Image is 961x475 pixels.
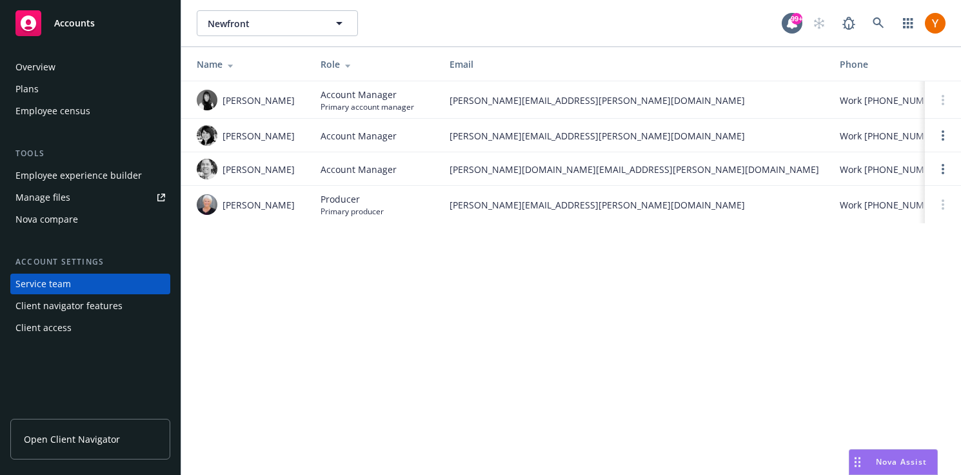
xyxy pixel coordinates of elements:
a: Nova compare [10,209,170,230]
div: Phone [840,57,948,71]
span: [PERSON_NAME] [223,129,295,143]
span: Primary account manager [321,101,414,112]
a: Search [866,10,891,36]
span: Work [PHONE_NUMBER] [840,129,944,143]
div: Tools [10,147,170,160]
span: [PERSON_NAME][EMAIL_ADDRESS][PERSON_NAME][DOMAIN_NAME] [450,94,819,107]
div: Overview [15,57,55,77]
span: Account Manager [321,163,397,176]
img: photo [197,90,217,110]
div: Employee census [15,101,90,121]
div: 99+ [791,13,802,25]
div: Name [197,57,300,71]
a: Open options [935,161,951,177]
a: Report a Bug [836,10,862,36]
span: [PERSON_NAME][EMAIL_ADDRESS][PERSON_NAME][DOMAIN_NAME] [450,198,819,212]
div: Client navigator features [15,296,123,316]
span: [PERSON_NAME][EMAIL_ADDRESS][PERSON_NAME][DOMAIN_NAME] [450,129,819,143]
a: Service team [10,274,170,294]
a: Client access [10,318,170,338]
span: Work [PHONE_NUMBER] [840,94,944,107]
div: Service team [15,274,71,294]
span: Work [PHONE_NUMBER] [840,163,944,176]
a: Start snowing [806,10,832,36]
span: Open Client Navigator [24,432,120,446]
div: Account settings [10,256,170,268]
a: Plans [10,79,170,99]
div: Drag to move [849,450,866,474]
div: Client access [15,318,72,338]
button: Newfront [197,10,358,36]
span: Newfront [208,17,319,30]
span: [PERSON_NAME] [223,94,295,107]
div: Employee experience builder [15,165,142,186]
span: Work [PHONE_NUMBER] [840,198,944,212]
span: Account Manager [321,88,414,101]
img: photo [197,125,217,146]
a: Open options [935,128,951,143]
div: Nova compare [15,209,78,230]
span: Nova Assist [876,456,927,467]
a: Overview [10,57,170,77]
span: Accounts [54,18,95,28]
div: Manage files [15,187,70,208]
img: photo [197,194,217,215]
span: Primary producer [321,206,384,217]
a: Switch app [895,10,921,36]
img: photo [925,13,946,34]
a: Manage files [10,187,170,208]
span: Account Manager [321,129,397,143]
a: Employee census [10,101,170,121]
a: Accounts [10,5,170,41]
span: [PERSON_NAME][DOMAIN_NAME][EMAIL_ADDRESS][PERSON_NAME][DOMAIN_NAME] [450,163,819,176]
div: Plans [15,79,39,99]
a: Employee experience builder [10,165,170,186]
a: Client navigator features [10,296,170,316]
img: photo [197,159,217,179]
button: Nova Assist [849,449,938,475]
div: Role [321,57,429,71]
span: [PERSON_NAME] [223,198,295,212]
span: Producer [321,192,384,206]
span: [PERSON_NAME] [223,163,295,176]
div: Email [450,57,819,71]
